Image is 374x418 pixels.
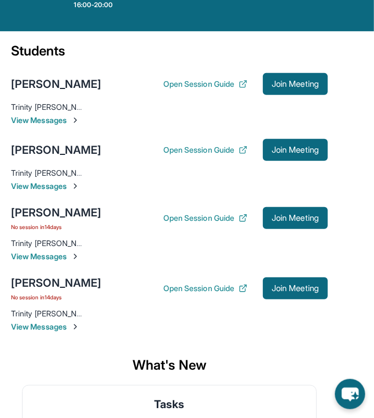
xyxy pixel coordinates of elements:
span: Join Meeting [272,215,319,221]
img: Chevron-Right [71,252,80,261]
span: No session in 14 days [11,222,101,231]
span: View Messages [11,251,328,262]
span: Trinity [PERSON_NAME] : [11,102,97,112]
button: Join Meeting [263,139,328,161]
img: Chevron-Right [71,182,80,191]
div: [PERSON_NAME] [11,275,101,291]
span: View Messages [11,115,328,126]
div: What's New [11,345,328,385]
span: Join Meeting [272,81,319,87]
button: Join Meeting [263,207,328,229]
button: Open Session Guide [163,213,248,224]
span: Trinity [PERSON_NAME] : [11,168,97,177]
button: Join Meeting [263,277,328,299]
img: Chevron-Right [71,116,80,125]
span: View Messages [11,321,328,332]
span: Trinity [PERSON_NAME] : [11,238,97,248]
button: Join Meeting [263,73,328,95]
img: Chevron-Right [71,322,80,331]
div: [PERSON_NAME] [11,142,101,158]
span: Tasks [154,397,184,412]
span: Trinity [PERSON_NAME] : [11,309,97,318]
span: Join Meeting [272,147,319,153]
div: [PERSON_NAME] [11,76,101,92]
span: View Messages [11,181,328,192]
span: No session in 14 days [11,293,101,302]
div: [PERSON_NAME] [11,205,101,220]
button: Open Session Guide [163,144,248,155]
div: Students [11,42,328,66]
span: Join Meeting [272,285,319,292]
button: chat-button [335,379,365,409]
button: Open Session Guide [163,283,248,294]
button: Open Session Guide [163,79,248,90]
